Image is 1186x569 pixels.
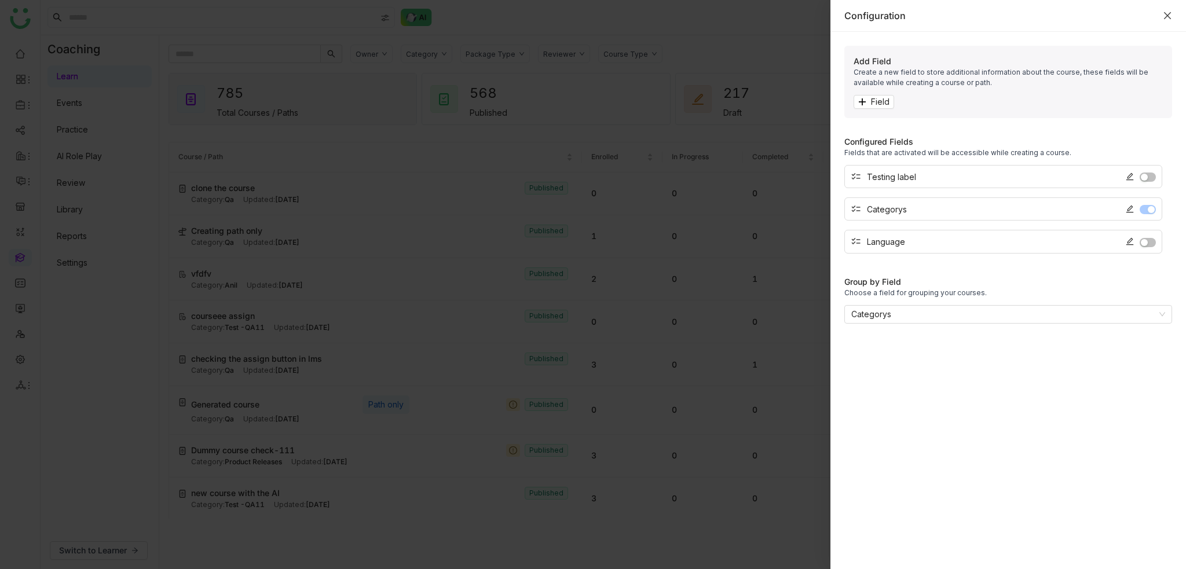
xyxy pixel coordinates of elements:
div: Language [867,237,905,247]
button: Field [854,95,894,109]
div: Categorys [867,204,907,214]
button: Close [1163,11,1172,20]
div: Fields that are activated will be accessible while creating a course. [844,148,1172,158]
div: Testing label [867,172,916,182]
div: Configuration [844,9,1157,22]
nz-select-item: Categorys [851,306,1165,323]
div: Create a new field to store additional information about the course, these fields will be availab... [854,67,1163,88]
div: Group by Field [844,276,1172,288]
i: checklist [851,236,861,247]
div: Configured Fields [844,135,1172,148]
i: checklist [851,204,861,214]
i: checklist [851,171,861,182]
span: Field [871,96,889,108]
div: Choose a field for grouping your courses. [844,288,1172,298]
div: Add Field [854,55,1163,67]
